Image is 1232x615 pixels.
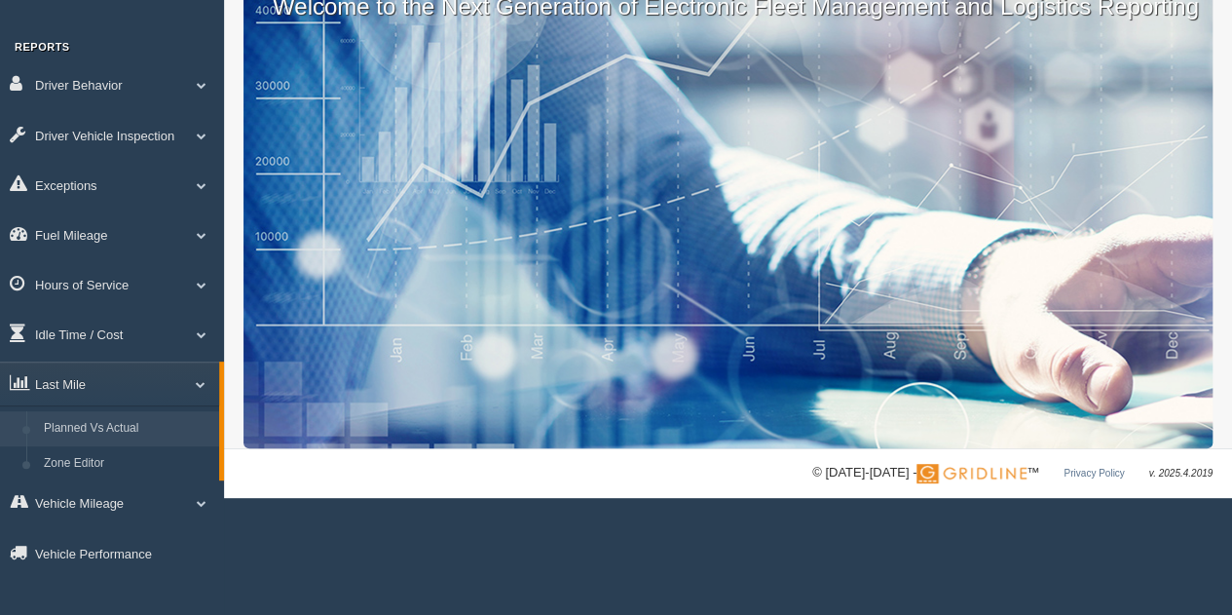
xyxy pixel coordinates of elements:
img: Gridline [916,464,1027,483]
a: Privacy Policy [1064,468,1124,479]
a: Zone Editor [35,446,219,481]
span: v. 2025.4.2019 [1149,468,1213,479]
a: Planned Vs Actual [35,411,219,446]
div: © [DATE]-[DATE] - ™ [812,463,1213,483]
